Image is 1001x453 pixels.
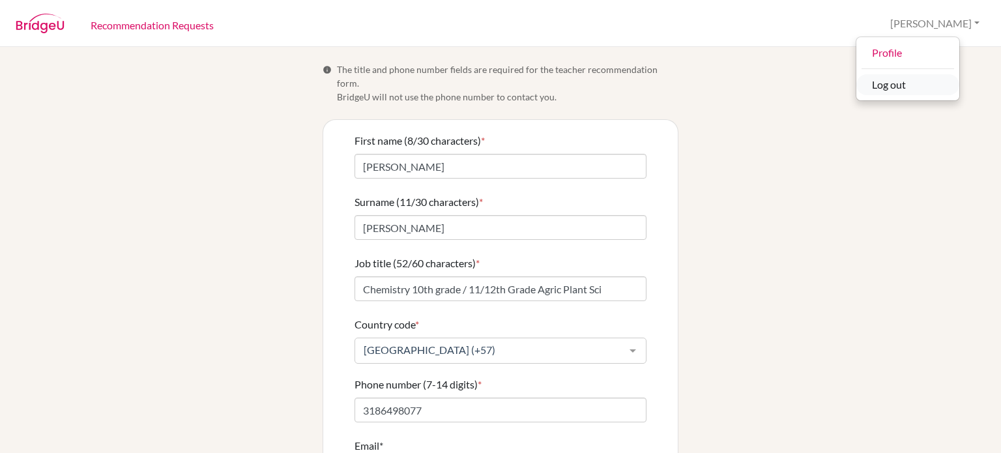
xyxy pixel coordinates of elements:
span: Info [323,65,332,74]
input: Enter your surname [355,215,646,240]
span: The title and phone number fields are required for the teacher recommendation form. BridgeU will ... [337,63,678,104]
label: First name (8/30 characters) [355,133,485,149]
label: Surname (11/30 characters) [355,194,483,210]
input: Enter your number [355,398,646,422]
label: Country code [355,317,419,332]
span: [GEOGRAPHIC_DATA] (+57) [360,343,620,357]
img: BridgeU logo [16,14,65,33]
a: Recommendation Requests [80,2,224,47]
button: [PERSON_NAME] [884,11,985,36]
label: Phone number (7-14 digits) [355,377,482,392]
input: Enter your job title [355,276,646,301]
a: Profile [856,42,959,63]
label: Job title (52/60 characters) [355,256,480,271]
div: [PERSON_NAME] [856,37,960,101]
button: Log out [856,74,959,95]
input: Enter your first name [355,154,646,179]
